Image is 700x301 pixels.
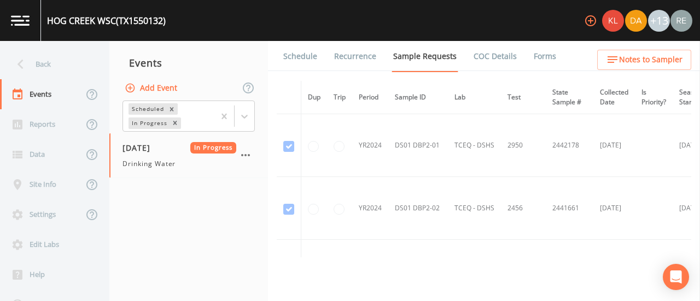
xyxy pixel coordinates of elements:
th: State Sample # [546,81,593,114]
td: DS01 DBP2-01 [388,114,448,177]
button: Add Event [122,78,182,98]
th: Dup [301,81,328,114]
td: 2456 [501,177,546,240]
a: COC Details [472,41,518,72]
img: logo [11,15,30,26]
img: e720f1e92442e99c2aab0e3b783e6548 [670,10,692,32]
div: Open Intercom Messenger [663,264,689,290]
img: a84961a0472e9debc750dd08a004988d [625,10,647,32]
td: 2950 [501,114,546,177]
th: Is Priority? [635,81,673,114]
div: Remove Scheduled [166,103,178,115]
button: Notes to Sampler [597,50,691,70]
td: [DATE] [593,177,635,240]
div: Kler Teran [602,10,625,32]
td: TCEQ - DSHS [448,177,501,240]
div: In Progress [129,117,169,129]
a: Forms [532,41,558,72]
a: [DATE]In ProgressDrinking Water [109,133,268,178]
td: [DATE] [593,114,635,177]
td: 2441661 [546,177,593,240]
th: Test [501,81,546,114]
span: Drinking Water [122,159,176,169]
th: Sample ID [388,81,448,114]
a: Schedule [282,41,319,72]
a: Sample Requests [392,41,458,72]
div: HOG CREEK WSC (TX1550132) [47,14,166,27]
td: YR2024 [352,177,388,240]
th: Trip [327,81,352,114]
img: 9c4450d90d3b8045b2e5fa62e4f92659 [602,10,624,32]
div: Scheduled [129,103,166,115]
td: TCEQ - DSHS [448,114,501,177]
div: Events [109,49,268,76]
th: Collected Date [593,81,635,114]
span: Notes to Sampler [619,53,682,67]
div: +13 [648,10,670,32]
a: Recurrence [332,41,378,72]
td: YR2024 [352,114,388,177]
td: DS01 DBP2-02 [388,177,448,240]
span: [DATE] [122,142,158,154]
span: In Progress [190,142,237,154]
td: 2442178 [546,114,593,177]
div: David Weber [625,10,647,32]
th: Period [352,81,388,114]
th: Lab [448,81,501,114]
div: Remove In Progress [169,117,181,129]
